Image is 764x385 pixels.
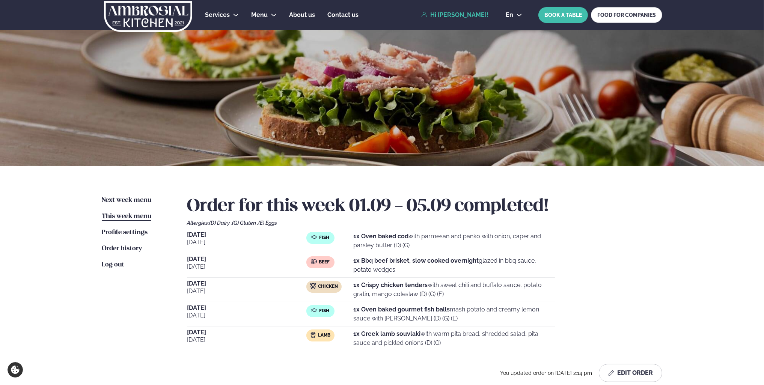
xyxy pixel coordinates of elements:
a: Hi [PERSON_NAME]! [421,12,488,18]
a: Log out [102,260,124,269]
span: [DATE] [187,287,306,296]
img: fish.svg [311,307,317,313]
span: (D) Dairy , [209,220,232,226]
span: Fish [319,308,329,314]
a: Cookie settings [8,362,23,377]
strong: 1x Bbq beef brisket, slow cooked overnight [353,257,479,264]
button: Edit Order [599,364,662,382]
a: FOOD FOR COMPANIES [591,7,662,23]
a: Services [205,11,230,20]
a: Profile settings [102,228,148,237]
span: You updated order on [DATE] 2:14 pm [500,370,596,376]
img: fish.svg [311,234,317,240]
a: Menu [251,11,268,20]
span: Order history [102,245,142,252]
span: [DATE] [187,232,306,238]
span: en [506,12,513,18]
a: Next week menu [102,196,151,205]
span: Log out [102,262,124,268]
span: Contact us [327,11,359,18]
span: [DATE] [187,311,306,320]
span: [DATE] [187,335,306,344]
span: [DATE] [187,281,306,287]
span: Chicken [318,284,338,290]
span: Services [205,11,230,18]
img: chicken.svg [310,283,316,289]
a: This week menu [102,212,151,221]
a: Contact us [327,11,359,20]
span: [DATE] [187,238,306,247]
strong: 1x Oven baked cod [353,233,408,240]
span: Beef [319,259,330,265]
span: Fish [319,235,329,241]
button: en [500,12,528,18]
span: This week menu [102,213,151,220]
p: mash potato and creamy lemon sauce with [PERSON_NAME] (D) (G) (E) [353,305,555,323]
span: Next week menu [102,197,151,203]
img: logo [103,1,193,32]
span: [DATE] [187,305,306,311]
a: About us [289,11,315,20]
p: glazed in bbq sauce, potato wedges [353,256,555,274]
span: (E) Eggs [258,220,277,226]
img: Lamb.svg [310,332,316,338]
p: with parmesan and panko with onion, caper and parsley butter (D) (G) [353,232,555,250]
img: beef.svg [311,259,317,265]
span: [DATE] [187,329,306,335]
p: with sweet chili and buffalo sauce, potato gratin, mango coleslaw (D) (G) (E) [353,281,555,299]
span: About us [289,11,315,18]
strong: 1x Oven baked gourmet fish balls [353,306,450,313]
p: with warm pita bread, shredded salad, pita sauce and pickled onions (D) (G) [353,329,555,347]
strong: 1x Crispy chicken tenders [353,281,428,289]
a: Order history [102,244,142,253]
span: Lamb [318,332,330,338]
span: [DATE] [187,256,306,262]
span: Menu [251,11,268,18]
span: [DATE] [187,262,306,271]
div: Allergies: [187,220,662,226]
button: BOOK A TABLE [538,7,588,23]
span: Profile settings [102,229,148,236]
h2: Order for this week 01.09 - 05.09 completed! [187,196,662,217]
strong: 1x Greek lamb souvlaki [353,330,420,337]
span: (G) Gluten , [232,220,258,226]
